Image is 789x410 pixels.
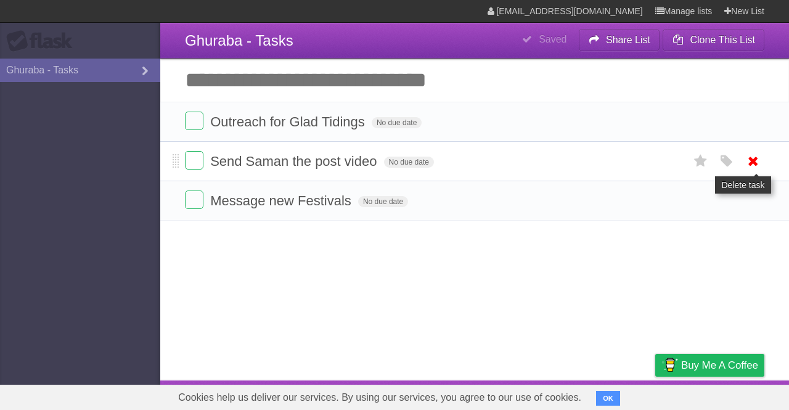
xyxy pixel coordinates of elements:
span: Ghuraba - Tasks [185,32,293,49]
label: Star task [689,151,713,171]
button: Clone This List [663,29,764,51]
button: OK [596,391,620,406]
a: Buy me a coffee [655,354,764,377]
span: Message new Festivals [210,193,354,208]
span: Cookies help us deliver our services. By using our services, you agree to our use of cookies. [166,385,594,410]
b: Share List [606,35,650,45]
button: Share List [579,29,660,51]
span: Buy me a coffee [681,355,758,376]
span: Send Saman the post video [210,154,380,169]
span: No due date [358,196,408,207]
a: Developers [532,383,582,407]
label: Done [185,151,203,170]
b: Saved [539,34,566,44]
b: Clone This List [690,35,755,45]
a: About [491,383,517,407]
a: Suggest a feature [687,383,764,407]
a: Privacy [639,383,671,407]
span: Outreach for Glad Tidings [210,114,368,129]
span: No due date [384,157,434,168]
div: Flask [6,30,80,52]
a: Terms [597,383,624,407]
span: No due date [372,117,422,128]
img: Buy me a coffee [661,355,678,375]
label: Done [185,112,203,130]
label: Done [185,191,203,209]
